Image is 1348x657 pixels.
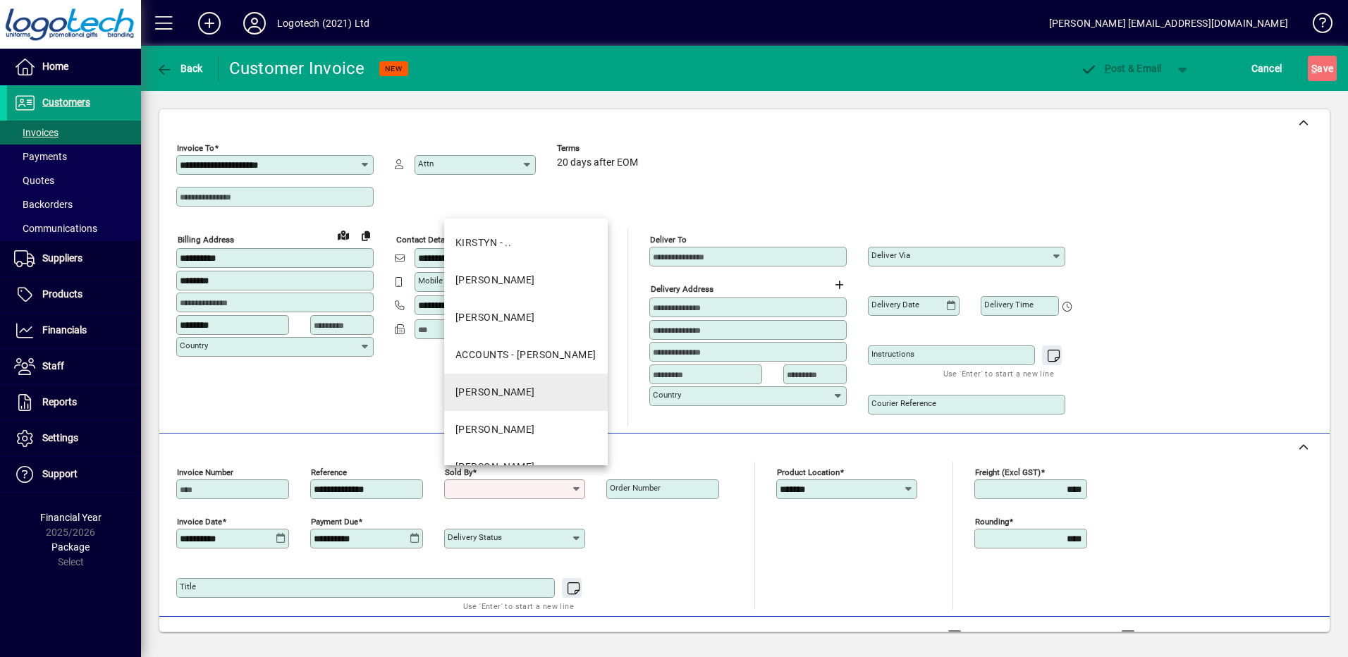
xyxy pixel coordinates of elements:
mat-option: KIRSTYN - .. [444,224,608,262]
div: Logotech (2021) Ltd [277,12,369,35]
button: Back [152,56,207,81]
mat-label: Country [180,340,208,350]
button: Profile [232,11,277,36]
label: Show Line Volumes/Weights [964,630,1096,644]
span: Customers [42,97,90,108]
mat-label: Delivery time [984,300,1034,309]
a: Financials [7,313,141,348]
span: Communications [14,223,97,234]
span: Support [42,468,78,479]
mat-label: Invoice number [177,467,233,477]
span: Invoices [14,127,59,138]
a: Payments [7,145,141,168]
button: Product [1227,624,1298,649]
mat-label: Payment due [311,517,358,527]
mat-option: KIM - Kim [444,374,608,411]
a: Backorders [7,192,141,216]
mat-label: Rounding [975,517,1009,527]
mat-hint: Use 'Enter' to start a new line [463,598,574,614]
mat-hint: Use 'Enter' to start a new line [943,365,1054,381]
mat-label: Mobile [418,276,443,285]
div: [PERSON_NAME] [EMAIL_ADDRESS][DOMAIN_NAME] [1049,12,1288,35]
a: Products [7,277,141,312]
span: Home [42,61,68,72]
mat-label: Invoice date [177,517,222,527]
span: ost & Email [1080,63,1162,74]
div: KIRSTYN - .. [455,235,511,250]
mat-label: Order number [610,483,661,493]
a: Staff [7,349,141,384]
mat-label: Invoice To [177,143,214,153]
button: Copy to Delivery address [355,224,377,247]
button: Add [187,11,232,36]
span: Reports [42,396,77,407]
mat-label: Deliver via [871,250,910,260]
button: Save [1308,56,1337,81]
div: Customer Invoice [229,57,365,80]
a: Invoices [7,121,141,145]
span: Staff [42,360,64,372]
span: Products [42,288,82,300]
span: Product [1234,625,1291,648]
mat-label: Deliver To [650,235,687,245]
span: Payments [14,151,67,162]
span: P [1105,63,1111,74]
a: Communications [7,216,141,240]
span: Terms [557,144,642,153]
span: Quotes [14,175,54,186]
span: S [1311,63,1317,74]
a: Quotes [7,168,141,192]
div: [PERSON_NAME] [455,310,535,325]
a: Settings [7,421,141,456]
span: Back [156,63,203,74]
a: Reports [7,385,141,420]
span: ave [1311,57,1333,80]
app-page-header-button: Back [141,56,219,81]
mat-label: Title [180,582,196,591]
span: NEW [385,64,403,73]
a: Knowledge Base [1302,3,1330,49]
button: Choose address [828,274,850,296]
mat-option: ELIZABETH - Elizabeth [444,299,608,336]
mat-label: Attn [418,159,434,168]
mat-option: ACCOUNTS - Julia [444,336,608,374]
mat-label: Reference [311,467,347,477]
span: Package [51,541,90,553]
a: View on map [332,223,355,246]
mat-label: Country [653,390,681,400]
span: Financials [42,324,87,336]
mat-option: ANGELIQUE - Angelique [444,262,608,299]
div: ACCOUNTS - [PERSON_NAME] [455,348,596,362]
span: Cancel [1251,57,1282,80]
mat-option: SHERRYL - Sherryl [444,411,608,448]
mat-label: Delivery status [448,532,502,542]
mat-label: Sold by [445,467,472,477]
div: [PERSON_NAME] [455,460,535,474]
span: Backorders [14,199,73,210]
a: Suppliers [7,241,141,276]
span: 20 days after EOM [557,157,638,168]
mat-label: Delivery date [871,300,919,309]
mat-label: Product location [777,467,840,477]
button: Post & Email [1073,56,1169,81]
div: [PERSON_NAME] [455,273,535,288]
button: Cancel [1248,56,1286,81]
mat-option: STEWART - Stewart [444,448,608,486]
span: Suppliers [42,252,82,264]
span: Settings [42,432,78,443]
label: Show Cost/Profit [1138,630,1220,644]
span: Financial Year [40,512,102,523]
div: [PERSON_NAME] [455,422,535,437]
mat-label: Courier Reference [871,398,936,408]
span: Product History [845,625,917,648]
a: Home [7,49,141,85]
div: [PERSON_NAME] [455,385,535,400]
mat-label: Instructions [871,349,914,359]
mat-label: Freight (excl GST) [975,467,1041,477]
a: Support [7,457,141,492]
button: Product History [840,624,923,649]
